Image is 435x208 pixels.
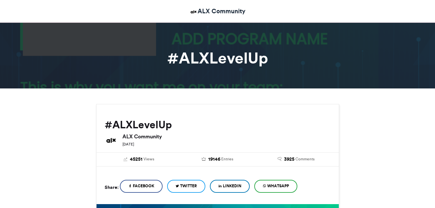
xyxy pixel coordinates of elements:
span: Views [143,156,154,162]
span: 3925 [284,156,294,163]
span: LinkedIn [223,183,241,189]
a: ALX Community [189,6,246,16]
span: Facebook [133,183,154,189]
span: Twitter [180,183,197,189]
img: ALX Community [105,134,118,147]
span: 19146 [208,156,220,163]
span: WhatsApp [267,183,289,189]
h2: #ALXLevelUp [105,119,331,131]
a: LinkedIn [210,180,250,193]
h6: ALX Community [122,134,331,139]
a: 45251 Views [105,156,174,163]
a: Twitter [167,180,205,193]
span: 45251 [130,156,143,163]
a: Facebook [120,180,163,193]
span: Comments [295,156,315,162]
small: [DATE] [122,142,134,146]
img: ALX Community [189,8,198,16]
span: Entries [221,156,233,162]
a: 19146 Entries [183,156,252,163]
h1: #ALXLevelUp [38,50,397,66]
h5: Share: [105,183,119,191]
a: WhatsApp [254,180,297,193]
a: 3925 Comments [262,156,331,163]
